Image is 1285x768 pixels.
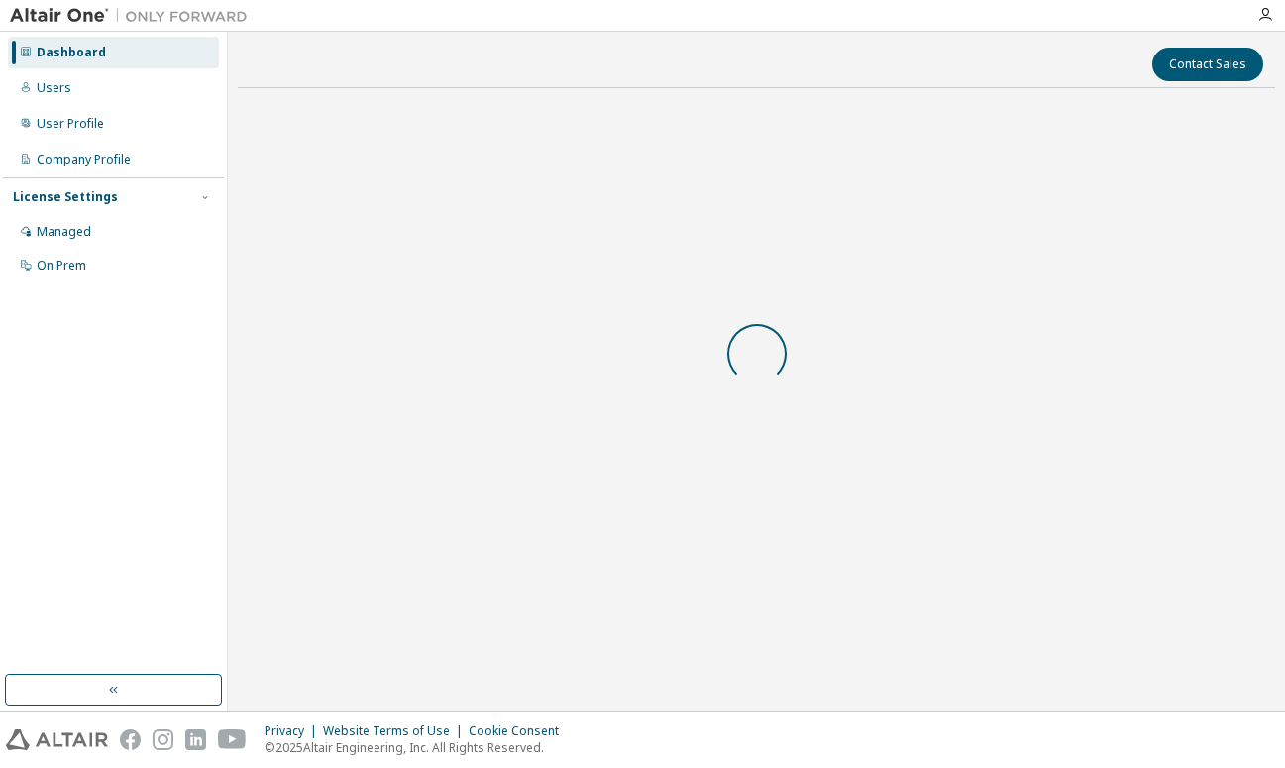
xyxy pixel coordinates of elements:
div: User Profile [37,116,104,132]
img: linkedin.svg [185,729,206,750]
div: On Prem [37,258,86,274]
img: youtube.svg [218,729,247,750]
img: instagram.svg [153,729,173,750]
div: Privacy [265,723,323,739]
div: Company Profile [37,152,131,167]
button: Contact Sales [1152,48,1263,81]
div: Website Terms of Use [323,723,469,739]
div: Dashboard [37,45,106,60]
img: altair_logo.svg [6,729,108,750]
p: © 2025 Altair Engineering, Inc. All Rights Reserved. [265,739,571,756]
div: Users [37,80,71,96]
div: Managed [37,224,91,240]
div: License Settings [13,189,118,205]
img: Altair One [10,6,258,26]
img: facebook.svg [120,729,141,750]
div: Cookie Consent [469,723,571,739]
